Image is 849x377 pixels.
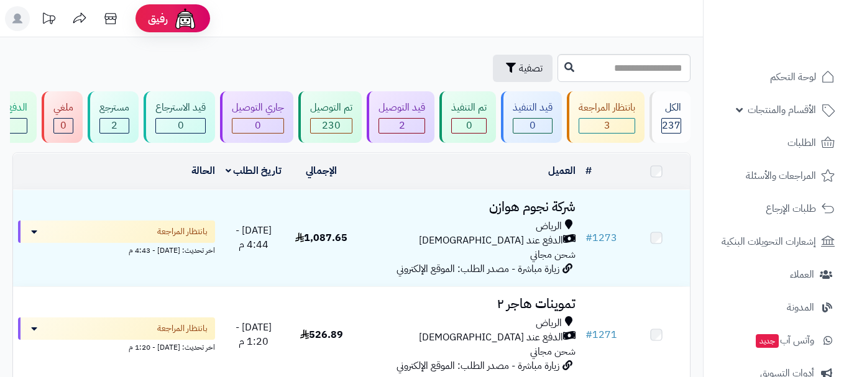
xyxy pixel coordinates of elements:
div: قيد التوصيل [379,101,425,115]
span: المراجعات والأسئلة [746,167,816,184]
a: تاريخ الطلب [226,163,282,178]
a: # [585,163,592,178]
span: تصفية [519,61,543,76]
span: بانتظار المراجعة [157,225,208,238]
a: الكل237 [647,91,693,143]
span: 2 [399,118,405,133]
button: تصفية [493,55,553,82]
span: 0 [178,118,184,133]
a: مسترجع 2 [85,91,141,143]
div: 3 [579,119,635,133]
a: بانتظار المراجعة 3 [564,91,647,143]
div: جاري التوصيل [232,101,284,115]
span: الدفع عند [DEMOGRAPHIC_DATA] [419,234,563,248]
span: [DATE] - 4:44 م [236,223,272,252]
span: لوحة التحكم [770,68,816,86]
div: اخر تحديث: [DATE] - 4:43 م [18,243,215,256]
div: اخر تحديث: [DATE] - 1:20 م [18,340,215,353]
div: 230 [311,119,352,133]
a: جاري التوصيل 0 [218,91,296,143]
span: 0 [60,118,67,133]
span: طلبات الإرجاع [766,200,816,217]
a: ملغي 0 [39,91,85,143]
div: 0 [54,119,73,133]
a: قيد التوصيل 2 [364,91,437,143]
span: الدفع عند [DEMOGRAPHIC_DATA] [419,330,563,345]
img: logo-2.png [764,9,837,35]
div: تم التنفيذ [451,101,487,115]
span: # [585,327,592,342]
a: المدونة [711,293,842,322]
div: 2 [100,119,129,133]
div: 0 [232,119,283,133]
div: الكل [661,101,681,115]
div: مسترجع [99,101,129,115]
span: وآتس آب [755,332,814,349]
a: قيد التنفيذ 0 [498,91,564,143]
div: 0 [513,119,552,133]
a: الإجمالي [306,163,337,178]
span: 230 [322,118,341,133]
span: 1,087.65 [295,230,347,245]
div: ملغي [53,101,73,115]
div: 0 [452,119,486,133]
span: 526.89 [300,327,343,342]
div: 2 [379,119,424,133]
div: تم التوصيل [310,101,352,115]
span: # [585,230,592,245]
span: 237 [662,118,681,133]
img: ai-face.png [173,6,198,31]
span: شحن مجاني [530,247,576,262]
span: 0 [466,118,472,133]
span: الأقسام والمنتجات [748,101,816,119]
span: جديد [756,334,779,348]
a: تم التنفيذ 0 [437,91,498,143]
span: 0 [530,118,536,133]
a: قيد الاسترجاع 0 [141,91,218,143]
span: زيارة مباشرة - مصدر الطلب: الموقع الإلكتروني [397,261,559,276]
span: الطلبات [787,134,816,152]
span: الرياض [536,219,562,234]
h3: شركة نجوم هوازن [360,200,576,214]
h3: تموينات هاجر ٢ [360,297,576,311]
a: إشعارات التحويلات البنكية [711,227,842,257]
span: [DATE] - 1:20 م [236,320,272,349]
div: بانتظار المراجعة [579,101,635,115]
span: شحن مجاني [530,344,576,359]
span: 3 [604,118,610,133]
a: #1273 [585,230,617,245]
div: 0 [156,119,205,133]
span: بانتظار المراجعة [157,322,208,335]
div: قيد التنفيذ [513,101,553,115]
a: العميل [548,163,576,178]
a: طلبات الإرجاع [711,194,842,224]
span: إشعارات التحويلات البنكية [722,233,816,250]
a: الحالة [191,163,215,178]
a: الطلبات [711,128,842,158]
div: قيد الاسترجاع [155,101,206,115]
span: 2 [111,118,117,133]
span: المدونة [787,299,814,316]
a: #1271 [585,327,617,342]
span: العملاء [790,266,814,283]
span: الرياض [536,316,562,330]
a: وآتس آبجديد [711,325,842,355]
a: المراجعات والأسئلة [711,161,842,191]
a: العملاء [711,260,842,289]
a: لوحة التحكم [711,62,842,92]
a: تحديثات المنصة [33,6,64,34]
span: رفيق [148,11,168,26]
a: تم التوصيل 230 [296,91,364,143]
span: زيارة مباشرة - مصدر الطلب: الموقع الإلكتروني [397,358,559,373]
span: 0 [255,118,261,133]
